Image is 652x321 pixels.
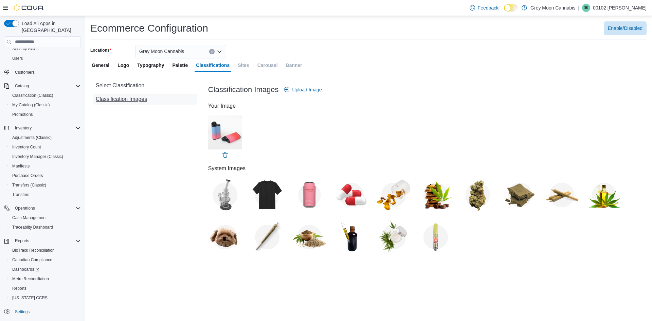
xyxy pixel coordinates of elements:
[93,94,197,105] button: Classification Images
[14,4,44,11] img: Cova
[10,181,49,189] a: Transfers (Classic)
[10,101,81,109] span: My Catalog (Classic)
[7,91,84,100] button: Classification (Classic)
[282,83,325,96] button: Upload Image
[7,110,84,119] button: Promotions
[286,58,302,72] span: Banner
[12,68,37,76] a: Customers
[292,86,322,93] span: Upload Image
[10,162,32,170] a: Manifests
[93,80,197,91] button: Select Classification
[209,49,215,54] button: Clear input
[10,256,81,264] span: Canadian Compliance
[7,171,84,180] button: Purchase Orders
[10,265,42,273] a: Dashboards
[10,284,81,292] span: Reports
[12,215,47,220] span: Cash Management
[10,214,49,222] a: Cash Management
[90,21,208,35] h1: Ecommerce Configuration
[10,45,81,53] span: Security Roles
[10,91,81,100] span: Classification (Classic)
[10,181,81,189] span: Transfers (Classic)
[12,182,46,188] span: Transfers (Classic)
[12,144,41,150] span: Inventory Count
[12,192,29,197] span: Transfers
[7,161,84,171] button: Manifests
[7,100,84,110] button: My Catalog (Classic)
[12,163,30,169] span: Manifests
[7,274,84,284] button: Metrc Reconciliation
[12,112,33,117] span: Promotions
[12,257,52,263] span: Canadian Compliance
[12,82,81,90] span: Catalog
[10,45,41,53] a: Security Roles
[15,238,29,244] span: Reports
[1,123,84,133] button: Inventory
[117,58,129,72] span: Logo
[10,143,44,151] a: Inventory Count
[1,236,84,246] button: Reports
[10,256,55,264] a: Canadian Compliance
[7,293,84,303] button: [US_STATE] CCRS
[12,204,38,212] button: Operations
[12,93,53,98] span: Classification (Classic)
[12,237,81,245] span: Reports
[467,1,501,15] a: Feedback
[12,56,23,61] span: Users
[7,246,84,255] button: BioTrack Reconciliation
[10,153,81,161] span: Inventory Manager (Classic)
[12,248,55,253] span: BioTrack Reconciliation
[10,223,81,231] span: Traceabilty Dashboard
[15,83,29,89] span: Catalog
[608,25,642,32] span: Enable/Disabled
[7,284,84,293] button: Reports
[12,82,32,90] button: Catalog
[10,284,29,292] a: Reports
[10,275,52,283] a: Metrc Reconciliation
[10,223,56,231] a: Traceabilty Dashboard
[12,124,81,132] span: Inventory
[208,164,647,173] h4: System Images
[15,125,32,131] span: Inventory
[10,54,25,63] a: Users
[7,142,84,152] button: Inventory Count
[10,172,81,180] span: Purchase Orders
[12,102,50,108] span: My Catalog (Classic)
[1,67,84,77] button: Customers
[478,4,499,11] span: Feedback
[15,309,30,315] span: Settings
[196,58,230,72] span: Classifications
[7,152,84,161] button: Inventory Manager (Classic)
[10,133,54,142] a: Adjustments (Classic)
[12,286,26,291] span: Reports
[12,154,63,159] span: Inventory Manager (Classic)
[12,267,39,272] span: Dashboards
[10,294,81,302] span: Washington CCRS
[7,54,84,63] button: Users
[10,172,46,180] a: Purchase Orders
[10,110,81,119] span: Promotions
[208,102,647,110] h4: Your Image
[12,173,43,178] span: Purchase Orders
[10,91,56,100] a: Classification (Classic)
[10,191,32,199] a: Transfers
[10,110,36,119] a: Promotions
[1,307,84,317] button: Settings
[10,191,81,199] span: Transfers
[7,255,84,265] button: Canadian Compliance
[12,204,81,212] span: Operations
[7,222,84,232] button: Traceabilty Dashboard
[10,143,81,151] span: Inventory Count
[12,124,34,132] button: Inventory
[1,81,84,91] button: Catalog
[92,58,109,72] span: General
[15,70,35,75] span: Customers
[10,246,81,254] span: BioTrack Reconciliation
[7,180,84,190] button: Transfers (Classic)
[7,265,84,274] a: Dashboards
[593,4,647,12] p: 00102 [PERSON_NAME]
[504,4,518,12] input: Dark Mode
[582,4,590,12] div: 00102 Kristian Serna
[12,276,49,282] span: Metrc Reconciliation
[12,295,48,301] span: [US_STATE] CCRS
